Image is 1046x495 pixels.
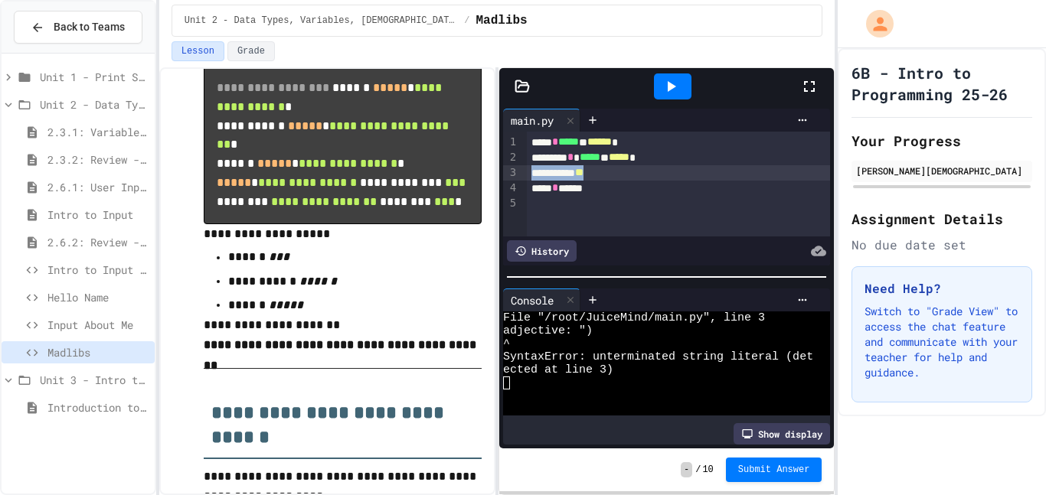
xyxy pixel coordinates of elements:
div: main.py [503,112,561,129]
p: Switch to "Grade View" to access the chat feature and communicate with your teacher for help and ... [865,304,1019,380]
div: main.py [503,109,580,132]
button: Submit Answer [726,458,822,482]
span: ected at line 3) [503,363,613,376]
span: Unit 2 - Data Types, Variables, [DEMOGRAPHIC_DATA] [40,96,149,112]
div: Show display [734,423,830,445]
span: Introduction to pydraw [47,399,149,415]
span: / [464,15,469,27]
span: adjective: ") [503,324,593,337]
div: 5 [503,196,518,211]
button: Lesson [172,41,224,61]
span: Input About Me [47,317,149,333]
span: - [681,462,692,477]
span: Submit Answer [738,464,810,476]
button: Grade [227,41,275,61]
div: 1 [503,135,518,150]
div: 2 [503,150,518,165]
span: Unit 3 - Intro to Objects [40,372,149,388]
span: 2.3.2: Review - Variables and Data Types [47,151,149,168]
button: Back to Teams [14,11,142,44]
span: Hello Name [47,289,149,305]
div: No due date set [852,236,1032,254]
div: [PERSON_NAME][DEMOGRAPHIC_DATA] [856,164,1028,177]
div: Console [503,288,580,311]
span: Intro to Input [47,207,149,223]
span: Intro to Input Exercise [47,262,149,278]
span: SyntaxError: unterminated string literal (det [503,350,813,363]
span: / [695,464,701,476]
div: History [507,240,577,262]
h2: Assignment Details [852,208,1032,230]
span: File "/root/JuiceMind/main.py", line 3 [503,311,765,324]
h2: Your Progress [852,130,1032,151]
span: Back to Teams [54,19,125,35]
span: Unit 1 - Print Statements [40,69,149,85]
span: 10 [702,464,713,476]
div: 3 [503,165,518,181]
h1: 6B - Intro to Programming 25-26 [852,62,1032,105]
span: Madlibs [47,344,149,360]
div: 4 [503,181,518,196]
span: 2.6.2: Review - User Input [47,234,149,250]
span: 2.3.1: Variables and Data Types [47,124,149,140]
h3: Need Help? [865,279,1019,298]
span: Madlibs [476,11,527,30]
span: ^ [503,337,510,350]
span: 2.6.1: User Input [47,179,149,195]
span: Unit 2 - Data Types, Variables, [DEMOGRAPHIC_DATA] [185,15,459,27]
div: My Account [850,6,897,41]
div: Console [503,292,561,308]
